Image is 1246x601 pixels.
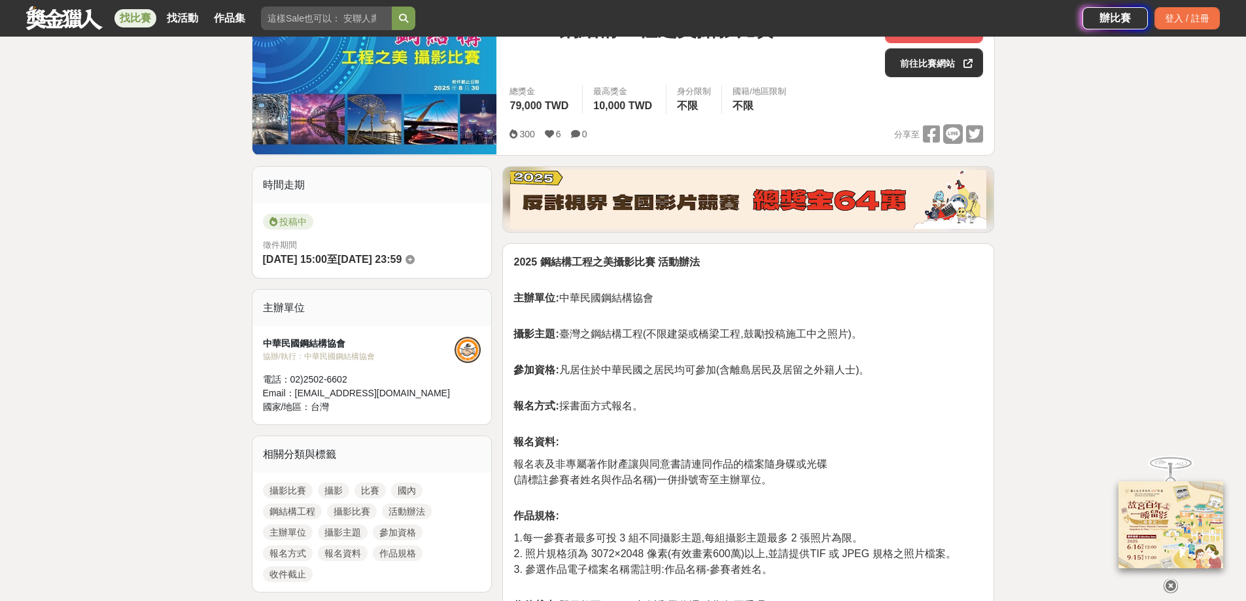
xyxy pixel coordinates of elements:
strong: 報名資料: [513,436,559,447]
img: Cover Image [252,4,497,154]
span: 國家/地區： [263,402,311,412]
span: 投稿中 [263,214,313,230]
img: 968ab78a-c8e5-4181-8f9d-94c24feca916.png [1118,481,1223,568]
span: 臺灣之鋼結構工程(不限建築或橋梁工程,鼓勵投稿施工中之照片)。 [513,328,861,339]
a: 主辦單位 [263,524,313,540]
a: 鋼結構工程 [263,504,322,519]
a: 報名資料 [318,545,368,561]
a: 報名方式 [263,545,313,561]
div: 協辦/執行： 中華民國鋼結構協會 [263,351,455,362]
span: 79,000 TWD [510,100,568,111]
a: 攝影主題 [318,524,368,540]
span: 採書面方式報名。 [513,400,642,411]
div: 相關分類與標籤 [252,436,492,473]
a: 參加資格 [373,524,423,540]
a: 攝影 [318,483,349,498]
a: 國內 [391,483,423,498]
a: 前往比賽網站 [885,48,983,77]
a: 作品集 [209,9,251,27]
a: 收件截止 [263,566,313,582]
strong: 參加資格: [513,364,559,375]
a: 找活動 [162,9,203,27]
div: Email： [EMAIL_ADDRESS][DOMAIN_NAME] [263,386,455,400]
a: 活動辦法 [382,504,432,519]
div: 主辦單位 [252,290,492,326]
img: 760c60fc-bf85-49b1-bfa1-830764fee2cd.png [510,170,986,229]
span: 徵件期間 [263,240,297,250]
a: 辦比賽 [1082,7,1148,29]
span: 300 [519,129,534,139]
span: 不限 [677,100,698,111]
span: 台灣 [311,402,329,412]
a: 攝影比賽 [327,504,377,519]
a: 比賽 [355,483,386,498]
span: 6 [556,129,561,139]
div: 身分限制 [677,85,711,98]
div: 登入 / 註冊 [1154,7,1220,29]
a: 找比賽 [114,9,156,27]
span: 3. 參選作品電子檔案名稱需註明:作品名稱-參賽者姓名。 [513,564,772,575]
strong: 攝影主題: [513,328,559,339]
span: 0 [582,129,587,139]
strong: 主辦單位: [513,292,559,303]
span: 1.每一參賽者最多可投 3 組不同攝影主題,每組攝影主題最多 2 張照片為限。 [513,532,862,543]
strong: 報名方式: [513,400,559,411]
span: 分享至 [894,125,920,145]
a: 作品規格 [373,545,423,561]
div: 時間走期 [252,167,492,203]
span: 至 [327,254,337,265]
div: 國籍/地區限制 [733,85,786,98]
span: 總獎金 [510,85,572,98]
span: 報名表及非專屬著作財產讓與同意書請連同作品的檔案隨身碟或光碟 [513,458,827,470]
strong: 作品規格: [513,510,559,521]
strong: 2025 鋼結構工程之美攝影比賽 活動辦法 [513,256,699,267]
span: [DATE] 23:59 [337,254,402,265]
span: (請標註參賽者姓名與作品名稱)一併掛號寄至主辦單位。 [513,474,772,485]
span: [DATE] 15:00 [263,254,327,265]
a: 攝影比賽 [263,483,313,498]
span: 2. 照片規格須為 3072×2048 像素(有效畫素600萬)以上,並請提供TIF 或 JPEG 規格之照片檔案。 [513,548,956,559]
input: 這樣Sale也可以： 安聯人壽創意銷售法募集 [261,7,392,30]
div: 電話： 02)2502-6602 [263,373,455,386]
div: 中華民國鋼結構協會 [263,337,455,351]
span: 凡居住於中華民國之居民均可參加(含離島居民及居留之外籍人士)。 [513,364,869,375]
span: 10,000 TWD [593,100,652,111]
span: 最高獎金 [593,85,655,98]
span: 不限 [733,100,753,111]
span: 中華民國鋼結構協會 [513,292,653,303]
